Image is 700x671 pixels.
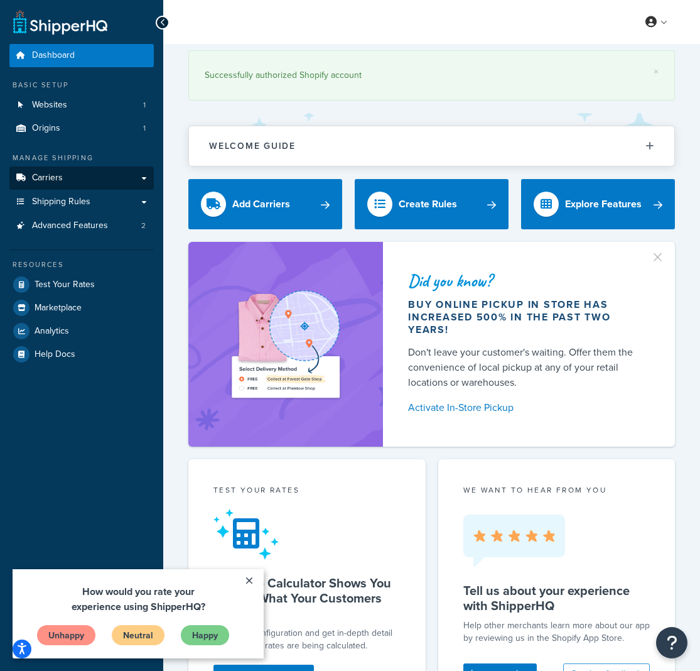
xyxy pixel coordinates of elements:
div: Successfully authorized Shopify account [205,67,659,84]
span: Advanced Features [32,221,108,231]
a: Carriers [9,166,154,190]
a: Test Your Rates [9,273,154,296]
span: Dashboard [32,50,75,61]
li: Advanced Features [9,214,154,237]
a: Happy [168,55,217,77]
a: Origins1 [9,117,154,140]
span: Shipping Rules [32,197,90,207]
span: Carriers [32,173,63,183]
div: Explore Features [565,195,642,213]
button: Welcome Guide [189,126,674,166]
span: 1 [143,123,146,134]
a: Shipping Rules [9,190,154,214]
span: Analytics [35,326,69,337]
h2: Welcome Guide [209,141,296,151]
a: Add Carriers [188,179,342,229]
li: Websites [9,94,154,117]
span: Origins [32,123,60,134]
div: Did you know? [408,272,645,290]
div: Test your configuration and get in-depth detail on how your rates are being calculated. [213,627,401,652]
a: Help Docs [9,343,154,366]
a: Explore Features [521,179,675,229]
a: Marketplace [9,297,154,319]
span: Websites [32,100,67,111]
div: Don't leave your customer's waiting. Offer them the convenience of local pickup at any of your re... [408,345,645,390]
span: 1 [143,100,146,111]
div: Manage Shipping [9,153,154,163]
li: Origins [9,117,154,140]
a: Neutral [99,55,153,77]
h5: Our Rate Calculator Shows You Exactly What Your Customers See [213,576,401,621]
a: Advanced Features2 [9,214,154,237]
img: ad-shirt-map-b0359fc47e01cab431d101c4b569394f6a03f54285957d908178d52f29eb9668.png [207,286,364,404]
div: Create Rules [399,195,457,213]
a: × [654,67,659,77]
span: Help Docs [35,349,75,360]
a: Analytics [9,320,154,342]
div: Test your rates [213,484,401,499]
a: Dashboard [9,44,154,67]
span: Marketplace [35,303,82,314]
span: 2 [141,221,146,231]
p: Help other merchants learn more about our app by reviewing us in the Shopify App Store. [463,619,650,645]
button: Open Resource Center [656,627,687,658]
a: Unhappy [24,55,83,77]
h5: Tell us about your experience with ShipperHQ [463,583,650,613]
p: we want to hear from you [463,484,650,496]
span: How would you rate your experience using ShipperHQ? [59,15,193,45]
a: Create Rules [355,179,509,229]
div: Resources [9,259,154,270]
span: Test Your Rates [35,280,95,290]
div: Basic Setup [9,80,154,90]
a: Websites1 [9,94,154,117]
a: Activate In-Store Pickup [408,399,645,417]
div: Buy online pickup in store has increased 500% in the past two years! [408,298,645,336]
div: Add Carriers [232,195,290,213]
